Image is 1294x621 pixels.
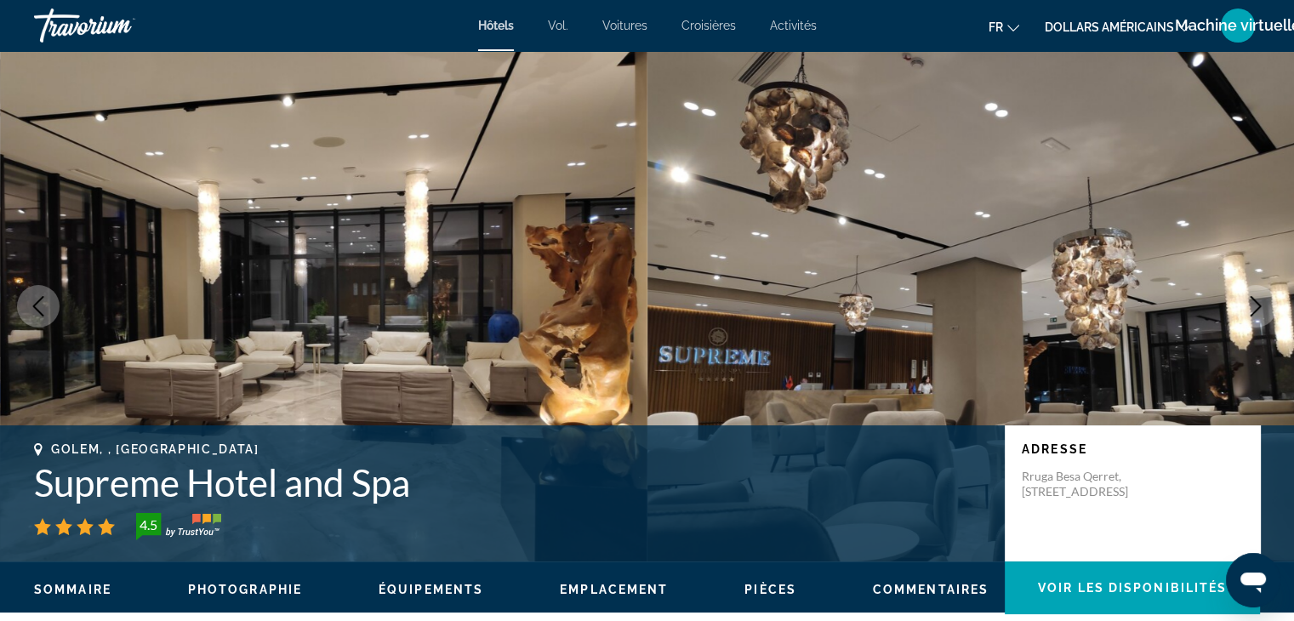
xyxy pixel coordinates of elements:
font: fr [989,20,1003,34]
a: Vol. [548,19,568,32]
span: Emplacement [560,583,668,596]
button: Menu utilisateur [1216,8,1260,43]
h1: Supreme Hotel and Spa [34,460,988,504]
a: Travorium [34,3,204,48]
span: Pièces [744,583,796,596]
span: Équipements [379,583,483,596]
button: Changer de devise [1045,14,1190,39]
button: Pièces [744,582,796,597]
a: Hôtels [478,19,514,32]
div: 4.5 [131,515,165,535]
button: Previous image [17,285,60,328]
span: Photographie [188,583,302,596]
p: Rruga Besa Qerret, [STREET_ADDRESS] [1022,469,1158,499]
span: Golem, , [GEOGRAPHIC_DATA] [51,442,259,456]
font: dollars américains [1045,20,1174,34]
button: Photographie [188,582,302,597]
button: Sommaire [34,582,111,597]
a: Croisières [681,19,736,32]
span: Commentaires [873,583,989,596]
button: Emplacement [560,582,668,597]
button: Changer de langue [989,14,1019,39]
iframe: Bouton de lancement de la fenêtre de messagerie [1226,553,1280,607]
a: Activités [770,19,817,32]
span: Voir les disponibilités [1038,581,1227,595]
button: Équipements [379,582,483,597]
p: Adresse [1022,442,1243,456]
a: Voitures [602,19,647,32]
span: Sommaire [34,583,111,596]
button: Next image [1234,285,1277,328]
img: trustyou-badge-hor.svg [136,513,221,540]
button: Commentaires [873,582,989,597]
button: Voir les disponibilités [1005,561,1260,614]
